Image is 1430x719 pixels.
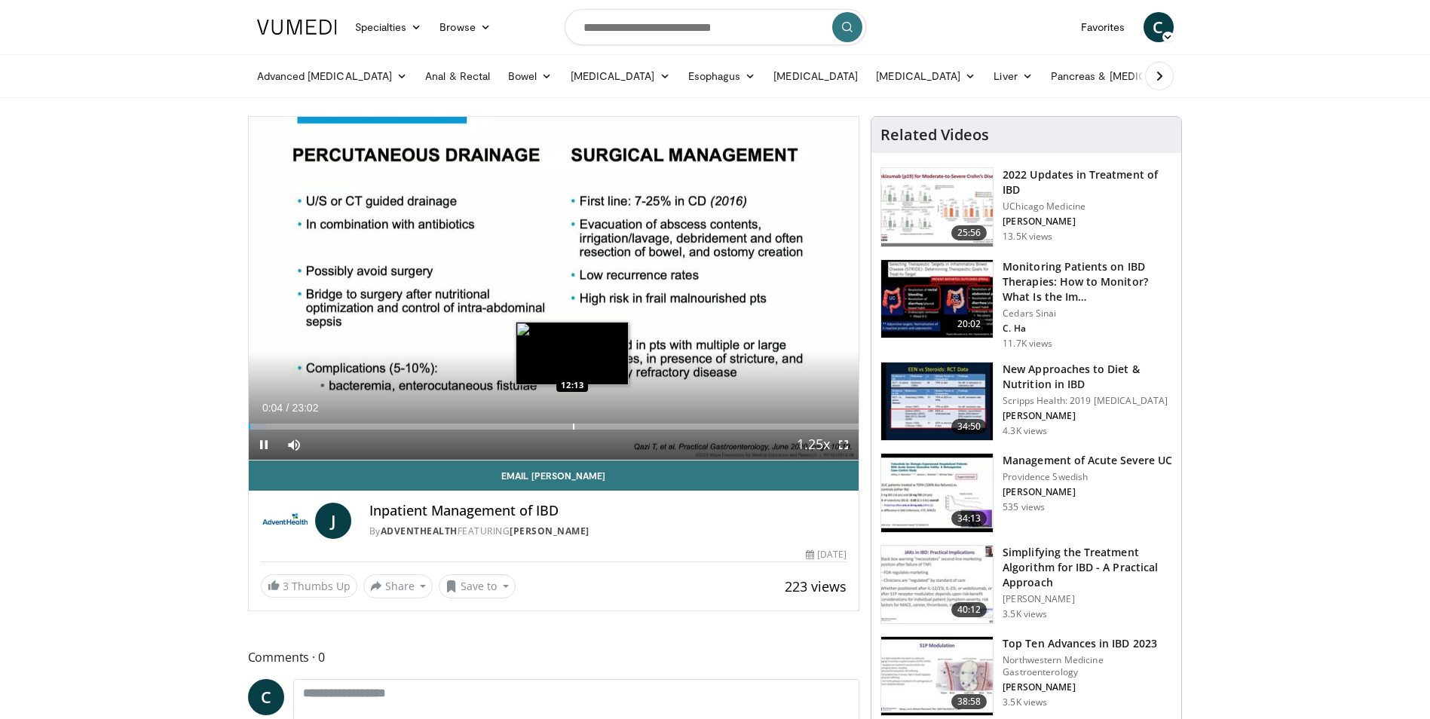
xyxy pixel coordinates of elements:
p: Scripps Health: 2019 [MEDICAL_DATA] [1003,395,1172,407]
span: Comments 0 [248,647,860,667]
button: Pause [249,430,279,460]
p: 535 views [1003,501,1045,513]
a: Browse [430,12,500,42]
p: Northwestern Medicine Gastroenterology [1003,654,1172,678]
p: UChicago Medicine [1003,200,1172,213]
a: 20:02 Monitoring Patients on IBD Therapies: How to Monitor? What Is the Im… Cedars Sinai C. Ha 11... [880,259,1172,350]
h3: 2022 Updates in Treatment of IBD [1003,167,1172,197]
h4: Inpatient Management of IBD [369,503,847,519]
a: Esophagus [679,61,765,91]
span: 40:12 [951,602,988,617]
a: [MEDICAL_DATA] [764,61,867,91]
img: 8e95e000-4584-42d0-a9a0-ddf8dce8c865.150x105_q85_crop-smart_upscale.jpg [881,546,993,624]
p: Cedars Sinai [1003,307,1172,320]
p: [PERSON_NAME] [1003,593,1172,605]
a: 38:58 Top Ten Advances in IBD 2023 Northwestern Medicine Gastroenterology [PERSON_NAME] 3.5K views [880,636,1172,716]
span: 20:02 [951,317,988,332]
a: [MEDICAL_DATA] [562,61,679,91]
span: 38:58 [951,694,988,709]
p: 11.7K views [1003,338,1052,350]
p: 4.3K views [1003,425,1047,437]
span: / [286,402,289,414]
a: Email [PERSON_NAME] [249,460,859,491]
a: Liver [984,61,1041,91]
p: [PERSON_NAME] [1003,681,1172,693]
button: Share [363,574,433,598]
a: 34:50 New Approaches to Diet & Nutrition in IBD Scripps Health: 2019 [MEDICAL_DATA] [PERSON_NAME]... [880,362,1172,442]
span: 3 [283,579,289,593]
input: Search topics, interventions [565,9,866,45]
span: 223 views [785,577,847,595]
a: Anal & Rectal [416,61,499,91]
a: AdventHealth [381,525,458,537]
h4: Related Videos [880,126,989,144]
a: Advanced [MEDICAL_DATA] [248,61,417,91]
span: 23:02 [292,402,318,414]
span: 0:04 [262,402,283,414]
img: 0d1747ae-4eac-4456-b2f5-cd164c21000b.150x105_q85_crop-smart_upscale.jpg [881,363,993,441]
p: 3.5K views [1003,696,1047,708]
a: Bowel [499,61,561,91]
img: 3c49ea17-56ce-45da-abb2-afeb1dca5408.150x105_q85_crop-smart_upscale.jpg [881,454,993,532]
h3: New Approaches to Diet & Nutrition in IBD [1003,362,1172,392]
a: 40:12 Simplifying the Treatment Algorithm for IBD - A Practical Approach [PERSON_NAME] 3.5K views [880,545,1172,625]
h3: Monitoring Patients on IBD Therapies: How to Monitor? What Is the Im… [1003,259,1172,304]
div: [DATE] [806,548,847,561]
p: C. Ha [1003,323,1172,335]
a: 25:56 2022 Updates in Treatment of IBD UChicago Medicine [PERSON_NAME] 13.5K views [880,167,1172,247]
p: [PERSON_NAME] [1003,216,1172,228]
div: Progress Bar [249,424,859,430]
button: Save to [439,574,516,598]
a: C [248,679,284,715]
span: 34:50 [951,419,988,434]
p: 3.5K views [1003,608,1047,620]
a: 34:13 Management of Acute Severe UC Providence Swedish [PERSON_NAME] 535 views [880,453,1172,533]
a: Favorites [1072,12,1135,42]
a: [PERSON_NAME] [510,525,589,537]
p: Providence Swedish [1003,471,1172,483]
img: VuMedi Logo [257,20,337,35]
p: [PERSON_NAME] [1003,410,1172,422]
h3: Management of Acute Severe UC [1003,453,1172,468]
h3: Simplifying the Treatment Algorithm for IBD - A Practical Approach [1003,545,1172,590]
img: 609225da-72ea-422a-b68c-0f05c1f2df47.150x105_q85_crop-smart_upscale.jpg [881,260,993,338]
img: 2f51e707-cd8d-4a31-8e3f-f47d06a7faca.150x105_q85_crop-smart_upscale.jpg [881,637,993,715]
span: 25:56 [951,225,988,240]
video-js: Video Player [249,117,859,460]
p: 13.5K views [1003,231,1052,243]
button: Playback Rate [798,430,828,460]
button: Mute [279,430,309,460]
a: Specialties [346,12,431,42]
span: 34:13 [951,511,988,526]
a: J [315,503,351,539]
a: C [1144,12,1174,42]
a: [MEDICAL_DATA] [867,61,984,91]
h3: Top Ten Advances in IBD 2023 [1003,636,1172,651]
a: 3 Thumbs Up [261,574,357,598]
img: AdventHealth [261,503,309,539]
p: [PERSON_NAME] [1003,486,1172,498]
img: 9393c547-9b5d-4ed4-b79d-9c9e6c9be491.150x105_q85_crop-smart_upscale.jpg [881,168,993,246]
img: image.jpeg [516,322,629,385]
a: Pancreas & [MEDICAL_DATA] [1042,61,1218,91]
div: By FEATURING [369,525,847,538]
button: Fullscreen [828,430,859,460]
